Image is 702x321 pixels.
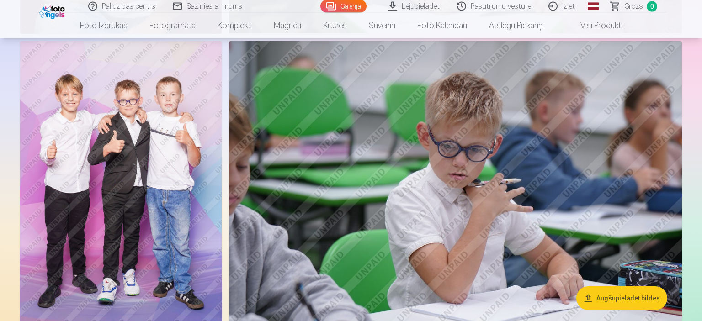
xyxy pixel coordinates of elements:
span: 0 [647,1,657,12]
img: /fa1 [39,4,67,19]
a: Fotogrāmata [138,13,207,38]
a: Krūzes [312,13,358,38]
a: Foto izdrukas [69,13,138,38]
a: Visi produkti [555,13,633,38]
a: Suvenīri [358,13,406,38]
a: Foto kalendāri [406,13,478,38]
span: Grozs [624,1,643,12]
a: Atslēgu piekariņi [478,13,555,38]
button: Augšupielādēt bildes [576,286,667,310]
a: Komplekti [207,13,263,38]
a: Magnēti [263,13,312,38]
